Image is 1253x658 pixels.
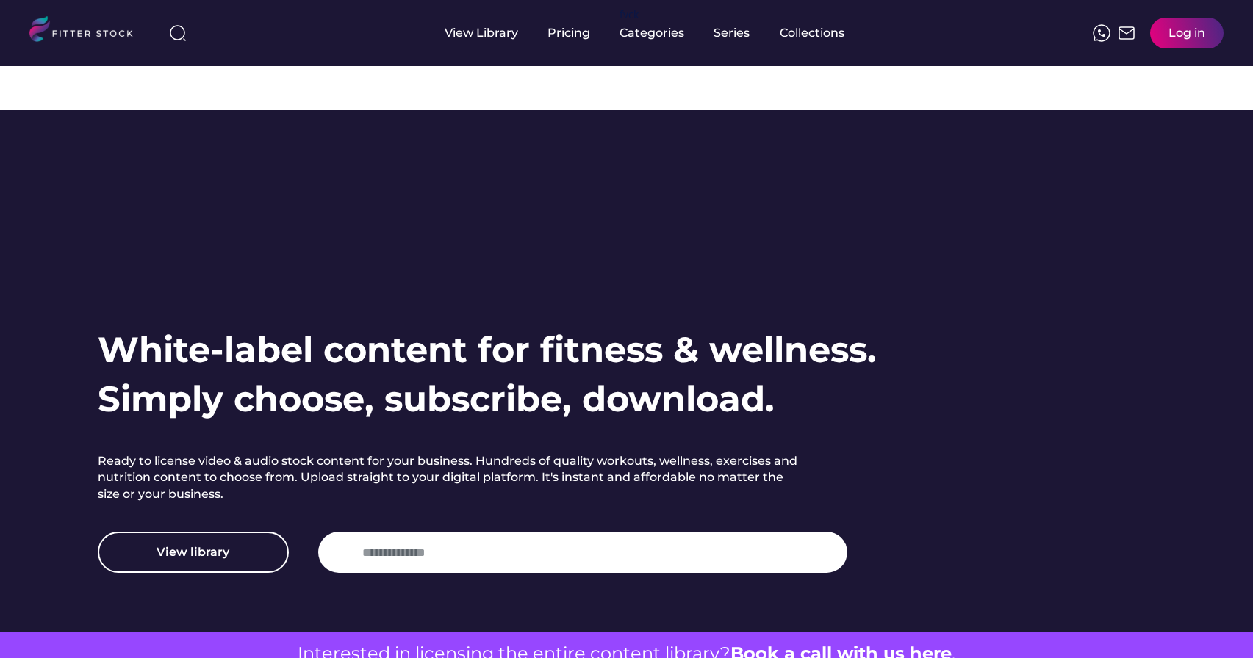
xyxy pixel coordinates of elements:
[98,532,289,573] button: View library
[333,543,351,561] img: yH5BAEAAAAALAAAAAABAAEAAAIBRAA7
[780,25,844,41] div: Collections
[1118,24,1135,42] img: Frame%2051.svg
[29,16,146,46] img: LOGO.svg
[1168,25,1205,41] div: Log in
[98,325,877,424] h1: White-label content for fitness & wellness. Simply choose, subscribe, download.
[1093,24,1110,42] img: meteor-icons_whatsapp%20%281%29.svg
[98,453,803,502] h2: Ready to license video & audio stock content for your business. Hundreds of quality workouts, wel...
[620,7,639,22] div: fvck
[547,25,590,41] div: Pricing
[620,25,684,41] div: Categories
[714,25,750,41] div: Series
[445,25,518,41] div: View Library
[169,24,187,42] img: search-normal%203.svg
